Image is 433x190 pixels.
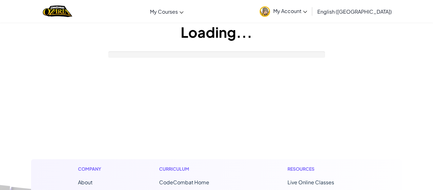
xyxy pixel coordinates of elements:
span: My Account [273,8,307,14]
h1: Curriculum [159,166,236,172]
span: English ([GEOGRAPHIC_DATA]) [317,8,392,15]
a: About [78,179,93,186]
a: Live Online Classes [288,179,334,186]
a: English ([GEOGRAPHIC_DATA]) [314,3,395,20]
h1: Company [78,166,107,172]
span: CodeCombat Home [159,179,209,186]
img: avatar [260,6,270,17]
a: Ozaria by CodeCombat logo [43,5,72,18]
h1: Resources [288,166,355,172]
img: Home [43,5,72,18]
span: My Courses [150,8,178,15]
a: My Courses [147,3,187,20]
a: My Account [256,1,310,21]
